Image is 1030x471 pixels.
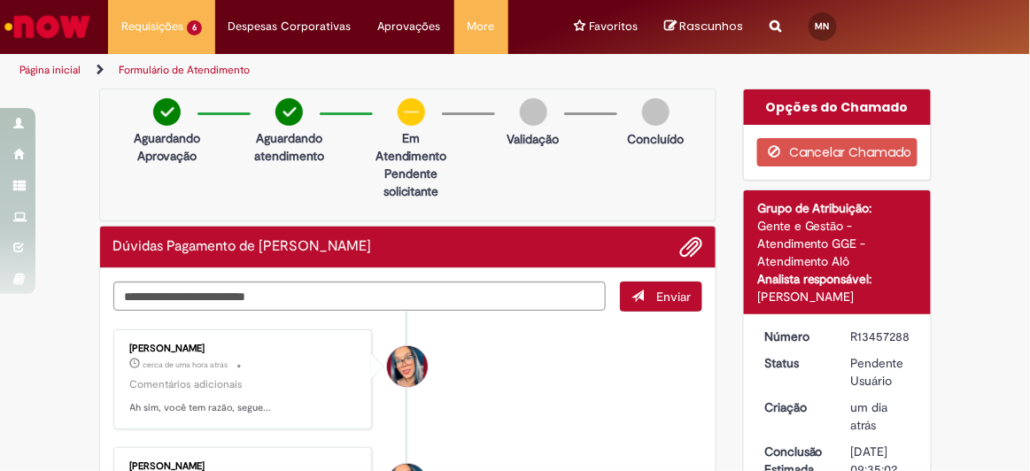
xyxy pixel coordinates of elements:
[187,20,202,35] span: 6
[751,398,838,416] dt: Criação
[376,165,447,200] p: Pendente solicitante
[134,129,200,165] p: Aguardando Aprovação
[627,130,684,148] p: Concluído
[19,63,81,77] a: Página inicial
[851,399,888,433] time: 28/08/2025 11:40:55
[642,98,670,126] img: img-circle-grey.png
[757,270,918,288] div: Analista responsável:
[113,282,606,311] textarea: Digite sua mensagem aqui...
[851,399,888,433] span: um dia atrás
[113,239,372,255] h2: Dúvidas Pagamento de Salário Histórico de tíquete
[2,9,93,44] img: ServiceNow
[757,138,918,166] button: Cancelar Chamado
[751,354,838,372] dt: Status
[679,235,702,259] button: Adicionar anexos
[398,98,425,126] img: circle-minus.png
[520,98,547,126] img: img-circle-grey.png
[275,98,303,126] img: check-circle-green.png
[378,18,441,35] span: Aprovações
[665,18,744,35] a: No momento, sua lista de rascunhos tem 0 Itens
[620,282,702,312] button: Enviar
[757,288,918,305] div: [PERSON_NAME]
[130,401,359,415] p: Ah sim, você tem razão, segue...
[851,354,911,390] div: Pendente Usuário
[228,18,352,35] span: Despesas Corporativas
[13,54,587,87] ul: Trilhas de página
[757,199,918,217] div: Grupo de Atribuição:
[119,63,250,77] a: Formulário de Atendimento
[680,18,744,35] span: Rascunhos
[130,377,244,392] small: Comentários adicionais
[757,217,918,270] div: Gente e Gestão - Atendimento GGE - Atendimento Alô
[143,359,228,370] time: 29/08/2025 15:34:25
[507,130,560,148] p: Validação
[851,398,911,434] div: 28/08/2025 11:40:55
[656,289,691,305] span: Enviar
[121,18,183,35] span: Requisições
[744,89,931,125] div: Opções do Chamado
[751,328,838,345] dt: Número
[376,129,447,165] p: Em Atendimento
[590,18,639,35] span: Favoritos
[468,18,495,35] span: More
[816,20,830,32] span: MN
[851,328,911,345] div: R13457288
[254,129,324,165] p: Aguardando atendimento
[153,98,181,126] img: check-circle-green.png
[143,359,228,370] span: cerca de uma hora atrás
[130,344,359,354] div: [PERSON_NAME]
[387,346,428,387] div: Maira Priscila Da Silva Arnaldo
